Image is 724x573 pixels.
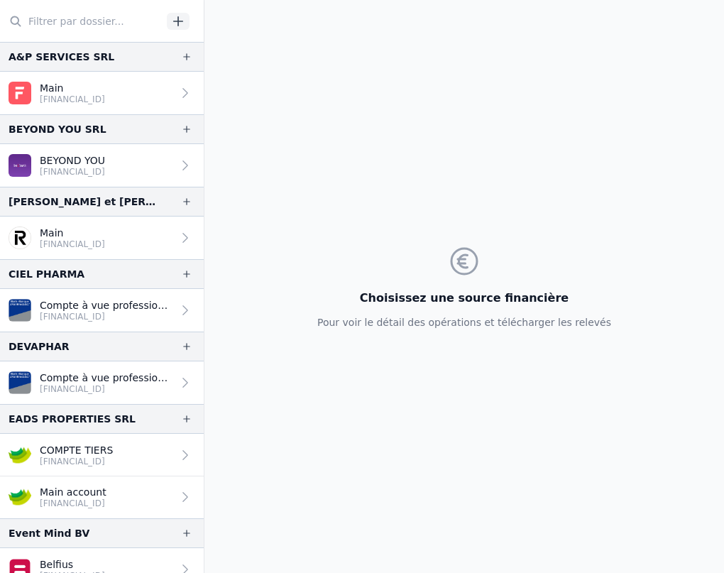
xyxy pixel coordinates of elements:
img: FINOM_SOBKDEBB.png [9,82,31,104]
div: EADS PROPERTIES SRL [9,410,136,427]
p: Compte à vue professionnel [40,298,172,312]
img: crelan.png [9,444,31,466]
img: revolut.png [9,227,31,249]
p: Main [40,226,105,240]
div: A&P SERVICES SRL [9,48,114,65]
div: Event Mind BV [9,525,89,542]
p: [FINANCIAL_ID] [40,94,105,105]
p: [FINANCIAL_ID] [40,239,105,250]
p: COMPTE TIERS [40,443,113,457]
img: crelan.png [9,486,31,508]
img: VAN_BREDA_JVBABE22XXX.png [9,371,31,394]
p: [FINANCIAL_ID] [40,311,172,322]
p: BEYOND YOU [40,153,105,168]
img: VAN_BREDA_JVBABE22XXX.png [9,299,31,322]
div: DEVAPHAR [9,338,70,355]
p: Main [40,81,105,95]
p: [FINANCIAL_ID] [40,498,106,509]
p: Belfius [40,557,105,572]
img: BEOBANK_CTBKBEBX.png [9,154,31,177]
p: Compte à vue professionnel [40,371,172,385]
p: [FINANCIAL_ID] [40,166,105,178]
p: [FINANCIAL_ID] [40,456,113,467]
p: [FINANCIAL_ID] [40,383,172,395]
p: Pour voir le détail des opérations et télécharger les relevés [317,315,611,329]
p: Main account [40,485,106,499]
div: BEYOND YOU SRL [9,121,106,138]
div: CIEL PHARMA [9,266,84,283]
div: [PERSON_NAME] et [PERSON_NAME] [9,193,158,210]
h3: Choisissez une source financière [317,290,611,307]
